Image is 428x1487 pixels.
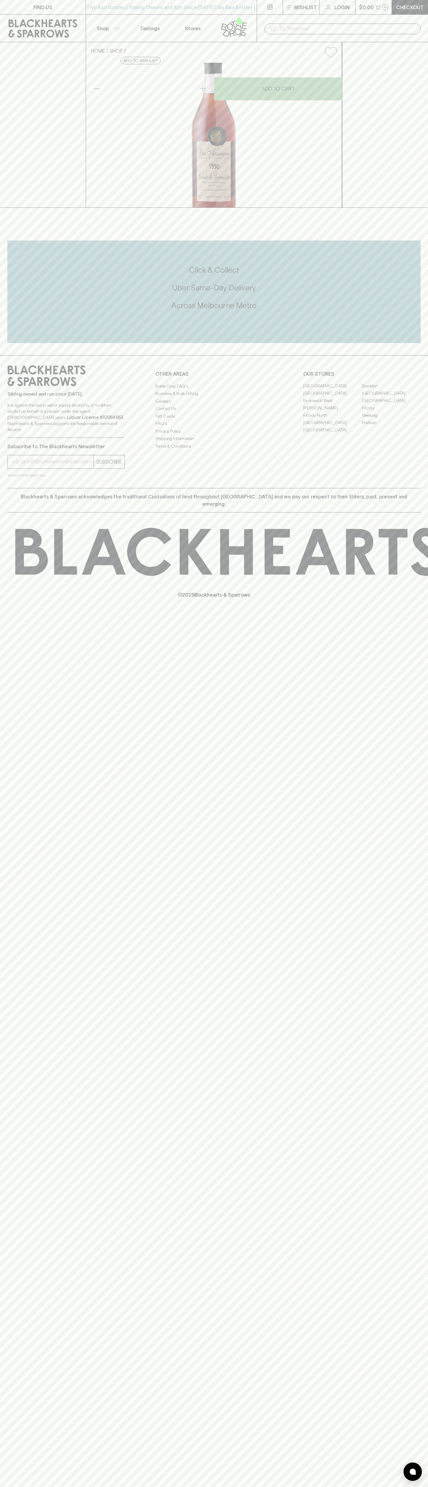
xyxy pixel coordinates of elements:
a: Stores [171,15,214,42]
h5: Across Melbourne Metro [7,300,421,311]
img: bubble-icon [410,1469,416,1475]
p: Sibling owned and run since [DATE] [7,391,125,397]
a: Shipping Information [155,435,273,442]
p: SUBSCRIBE [96,458,122,465]
a: [GEOGRAPHIC_DATA] [362,390,421,397]
button: Add to wishlist [121,57,161,64]
p: Blackhearts & Sparrows acknowledges the traditional Custodians of land throughout [GEOGRAPHIC_DAT... [12,493,416,508]
p: Tastings [140,25,160,32]
p: Wishlist [294,4,317,11]
p: ADD TO CART [262,85,295,92]
a: Business & Bulk Gifting [155,390,273,397]
p: $0.00 [359,4,374,11]
p: Stores [185,25,201,32]
input: Try "Pinot noir" [279,24,416,34]
p: OTHER AREAS [155,370,273,378]
p: Subscribe to The Blackhearts Newsletter [7,443,125,450]
button: Add to wishlist [322,45,339,60]
a: Careers [155,397,273,405]
h5: Uber Same-Day Delivery [7,283,421,293]
a: Geelong [362,412,421,419]
a: Prahran [362,419,421,427]
p: OUR STORES [303,370,421,378]
a: [GEOGRAPHIC_DATA] [303,382,362,390]
a: Tastings [128,15,171,42]
a: Bottle Drop FAQ's [155,382,273,390]
a: HOME [91,48,105,54]
a: Terms & Conditions [155,442,273,450]
p: Login [334,4,350,11]
a: [GEOGRAPHIC_DATA] [303,390,362,397]
a: Fitzroy North [303,412,362,419]
a: [GEOGRAPHIC_DATA] [362,397,421,404]
input: e.g. jane@blackheartsandsparrows.com.au [12,457,94,467]
h5: Click & Collect [7,265,421,275]
a: [PERSON_NAME] [303,404,362,412]
p: 0 [384,6,386,9]
a: [GEOGRAPHIC_DATA] [303,427,362,434]
p: FIND US [33,4,52,11]
a: Privacy Policy [155,427,273,435]
button: SUBSCRIBE [94,455,125,468]
a: SHOP [110,48,123,54]
img: 3290.png [86,63,342,207]
button: Shop [86,15,129,42]
a: [GEOGRAPHIC_DATA] [303,419,362,427]
p: Shop [97,25,109,32]
div: Call to action block [7,240,421,343]
p: We will never spam you [7,472,125,478]
p: Checkout [396,4,424,11]
p: It is against the law to sell or supply alcohol to, or to obtain alcohol on behalf of a person un... [7,402,125,433]
button: ADD TO CART [214,77,342,100]
a: Braddon [362,382,421,390]
a: Fitzroy [362,404,421,412]
a: Gift Cards [155,412,273,420]
strong: Liquor License #32064953 [67,415,123,420]
a: FAQ's [155,420,273,427]
a: Contact Us [155,405,273,412]
a: Brunswick West [303,397,362,404]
